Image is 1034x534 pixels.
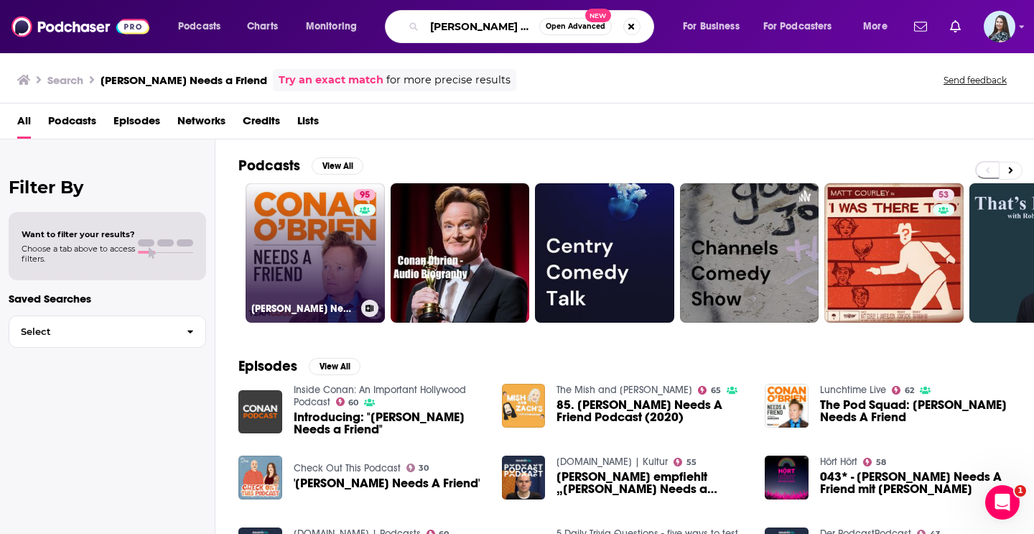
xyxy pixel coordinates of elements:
span: Want to filter your results? [22,229,135,239]
button: Show profile menu [984,11,1015,42]
a: Charts [238,15,287,38]
span: For Business [683,17,740,37]
button: Send feedback [939,74,1011,86]
a: 043* - Conan O'Brien Needs A Friend mit Julia Louis-Dreyfus [820,471,1011,495]
img: Gregor Kartsios empfiehlt „Conan O’Brien Needs a Friend“ [502,456,546,500]
span: New [585,9,611,22]
img: Podchaser - Follow, Share and Rate Podcasts [11,13,149,40]
a: EpisodesView All [238,357,360,375]
span: 1 [1015,485,1026,497]
button: Open AdvancedNew [539,18,612,35]
a: Show notifications dropdown [908,14,933,39]
a: PodcastsView All [238,157,363,175]
button: open menu [168,15,239,38]
img: 043* - Conan O'Brien Needs A Friend mit Julia Louis-Dreyfus [765,456,809,500]
span: for more precise results [386,72,511,88]
a: Hört Hört [820,456,857,468]
span: 95 [360,188,370,203]
a: Credits [243,109,280,139]
a: 'Conan O'Brien Needs A Friend' [294,477,480,489]
a: Show notifications dropdown [944,14,967,39]
span: Open Advanced [546,23,605,30]
span: 85. [PERSON_NAME] Needs A Friend Podcast (2020) [556,399,747,423]
span: Select [9,327,175,336]
h2: Podcasts [238,157,300,175]
h3: [PERSON_NAME] Needs a Friend [101,73,267,87]
img: The Pod Squad: Conan O'Brien Needs A Friend [765,384,809,428]
h2: Filter By [9,177,206,198]
span: 58 [876,459,886,466]
span: Logged in as brookefortierpr [984,11,1015,42]
button: open menu [853,15,905,38]
span: Introducing: "[PERSON_NAME] Needs a Friend" [294,411,485,436]
button: View All [312,157,363,175]
a: 53 [824,183,964,323]
a: The Mish and Zach Podcast [556,384,692,396]
h3: Search [47,73,83,87]
a: Gregor Kartsios empfiehlt „Conan O’Brien Needs a Friend“ [556,471,747,495]
span: For Podcasters [763,17,832,37]
a: 65 [698,386,721,395]
img: 'Conan O'Brien Needs A Friend' [238,456,282,500]
a: Networks [177,109,225,139]
span: 60 [348,400,358,406]
span: Monitoring [306,17,357,37]
button: Select [9,316,206,348]
a: 55 [674,458,697,466]
span: '[PERSON_NAME] Needs A Friend' [294,477,480,489]
a: Introducing: "Conan O'Brien Needs a Friend" [294,411,485,436]
span: The Pod Squad: [PERSON_NAME] Needs A Friend [820,399,1011,423]
a: Lists [297,109,319,139]
img: User Profile [984,11,1015,42]
button: open menu [296,15,376,38]
span: 65 [711,387,721,394]
div: Search podcasts, credits, & more... [399,10,668,43]
span: Choose a tab above to access filters. [22,244,135,264]
span: 62 [905,387,914,394]
h3: [PERSON_NAME] Needs A Friend [251,303,355,315]
span: Charts [247,17,278,37]
a: 53 [933,189,954,201]
iframe: Intercom live chat [985,485,1020,520]
a: Lunchtime Live [820,384,886,396]
img: 85. Conan O'Brien Needs A Friend Podcast (2020) [502,384,546,428]
h2: Episodes [238,357,297,375]
a: Check Out This Podcast [294,462,401,474]
a: 60 [336,397,359,406]
a: All [17,109,31,139]
button: open menu [754,15,853,38]
span: 30 [419,465,429,471]
a: 30 [406,464,429,472]
span: 55 [686,459,697,466]
a: Try an exact match [279,72,383,88]
a: Podcasts [48,109,96,139]
p: Saved Searches [9,292,206,305]
button: open menu [673,15,758,38]
a: 58 [863,458,886,466]
img: Introducing: "Conan O'Brien Needs a Friend" [238,390,282,434]
button: View All [309,358,360,375]
a: 95[PERSON_NAME] Needs A Friend [246,183,385,323]
a: 85. Conan O'Brien Needs A Friend Podcast (2020) [556,399,747,423]
span: 53 [938,188,949,203]
span: More [863,17,888,37]
span: Podcasts [178,17,220,37]
span: [PERSON_NAME] empfiehlt „[PERSON_NAME] Needs a Friend“ [556,471,747,495]
input: Search podcasts, credits, & more... [424,15,539,38]
a: detektor.fm | Kultur [556,456,668,468]
a: 62 [892,386,914,395]
a: 95 [354,189,376,201]
a: Episodes [113,109,160,139]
